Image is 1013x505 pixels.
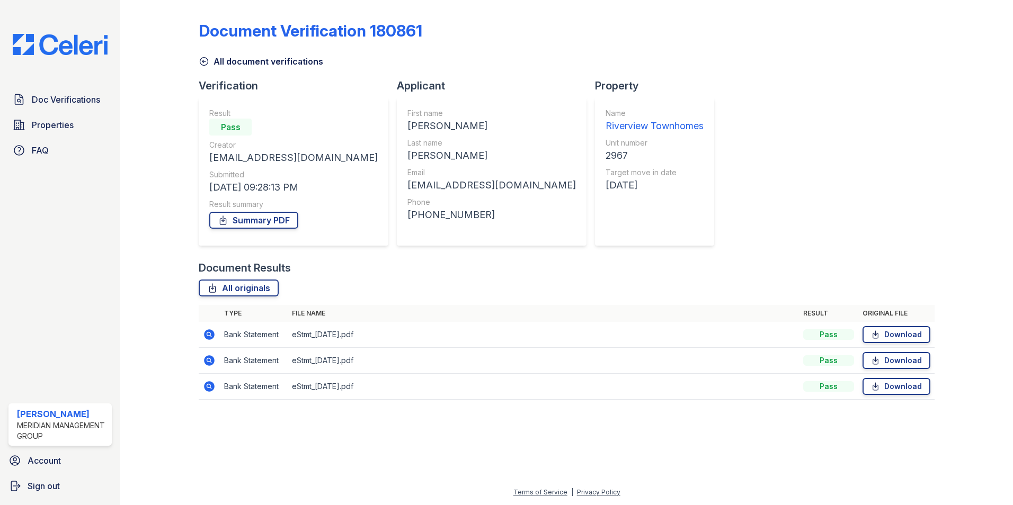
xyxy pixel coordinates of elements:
a: Download [863,352,930,369]
div: Phone [407,197,576,208]
a: All originals [199,279,279,296]
a: All document verifications [199,55,323,68]
div: Result summary [209,199,378,210]
td: eStmt_[DATE].pdf [288,374,799,400]
a: Name Riverview Townhomes [606,108,704,133]
span: Sign out [28,480,60,492]
div: [PERSON_NAME] [407,148,576,163]
td: eStmt_[DATE].pdf [288,348,799,374]
td: eStmt_[DATE].pdf [288,322,799,348]
a: Download [863,326,930,343]
div: 2967 [606,148,704,163]
a: Doc Verifications [8,89,112,110]
div: [DATE] 09:28:13 PM [209,180,378,195]
a: Properties [8,114,112,136]
div: Document Verification 180861 [199,21,422,40]
div: Submitted [209,169,378,180]
div: [PERSON_NAME] [407,119,576,133]
div: Riverview Townhomes [606,119,704,133]
div: [PHONE_NUMBER] [407,208,576,222]
div: [PERSON_NAME] [17,408,108,420]
div: Verification [199,78,397,93]
div: [EMAIL_ADDRESS][DOMAIN_NAME] [209,150,378,165]
div: Pass [803,381,854,392]
a: FAQ [8,140,112,161]
div: Target move in date [606,167,704,178]
a: Account [4,450,116,471]
span: Properties [32,119,74,131]
div: Last name [407,138,576,148]
div: First name [407,108,576,119]
a: Sign out [4,475,116,497]
div: Name [606,108,704,119]
a: Download [863,378,930,395]
div: Document Results [199,260,291,275]
div: Property [595,78,723,93]
div: | [571,488,573,496]
a: Terms of Service [513,488,567,496]
a: Privacy Policy [577,488,620,496]
div: Unit number [606,138,704,148]
iframe: chat widget [968,463,1002,494]
div: Pass [803,329,854,340]
td: Bank Statement [220,374,288,400]
th: Original file [858,305,935,322]
div: Applicant [397,78,595,93]
div: Pass [803,355,854,366]
a: Summary PDF [209,212,298,229]
td: Bank Statement [220,348,288,374]
span: Account [28,454,61,467]
th: Type [220,305,288,322]
span: FAQ [32,144,49,157]
img: CE_Logo_Blue-a8612792a0a2168367f1c8372b55b34899dd931a85d93a1a3d3e32e68fde9ad4.png [4,34,116,55]
th: File name [288,305,799,322]
div: Pass [209,119,252,136]
th: Result [799,305,858,322]
div: [DATE] [606,178,704,193]
td: Bank Statement [220,322,288,348]
span: Doc Verifications [32,93,100,106]
div: [EMAIL_ADDRESS][DOMAIN_NAME] [407,178,576,193]
div: Creator [209,140,378,150]
div: Meridian Management Group [17,420,108,441]
div: Email [407,167,576,178]
div: Result [209,108,378,119]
